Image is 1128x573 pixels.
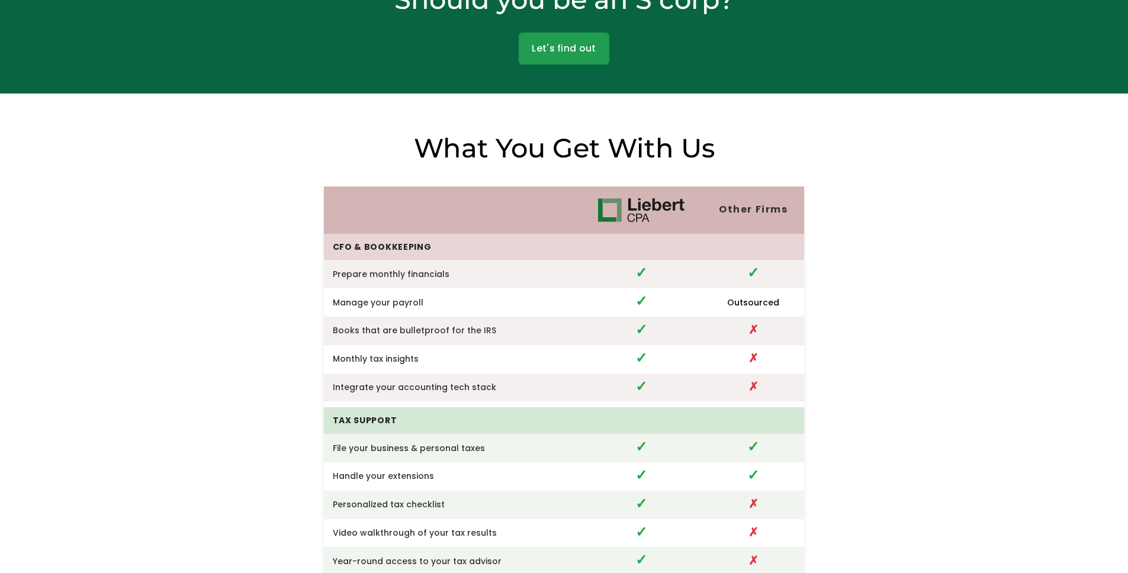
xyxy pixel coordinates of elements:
span: ✗ [748,378,759,395]
span: ✓ [635,494,647,513]
img: Liebert CPA [598,198,684,222]
td: Tax Support [324,407,580,434]
span: ✓ [635,263,647,282]
span: ✓ [635,465,647,485]
td: Personalized tax checklist [324,491,580,519]
span: ✓ [747,465,759,485]
td: Outsourced [702,288,804,317]
span: ✓ [635,376,647,396]
td: Integrate your accounting tech stack [324,374,580,402]
td: Monthly tax insights [324,345,580,374]
span: ✗ [748,350,759,366]
td: Books that are bulletproof for the IRS [324,317,580,345]
span: ✓ [635,437,647,456]
span: ✗ [748,495,759,512]
td: Prepare monthly financials [324,260,580,288]
span: ✗ [748,524,759,540]
td: Video walkthrough of your tax results [324,519,580,548]
span: ✓ [747,263,759,282]
td: Manage your payroll [324,288,580,317]
span: ✗ [748,321,759,338]
h2: What You Get With Us [324,131,805,165]
span: ✓ [747,437,759,456]
td: CFO & Bookkeeping [324,234,580,260]
span: ✓ [635,320,647,339]
span: ✓ [635,291,647,311]
td: File your business & personal taxes [324,434,580,462]
span: ✗ [748,552,759,569]
th: Other Firms [702,186,804,234]
span: ✓ [635,522,647,542]
span: ✓ [635,348,647,368]
td: Handle your extensions [324,462,580,491]
a: Let's find out [519,33,609,65]
span: ✓ [635,550,647,569]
